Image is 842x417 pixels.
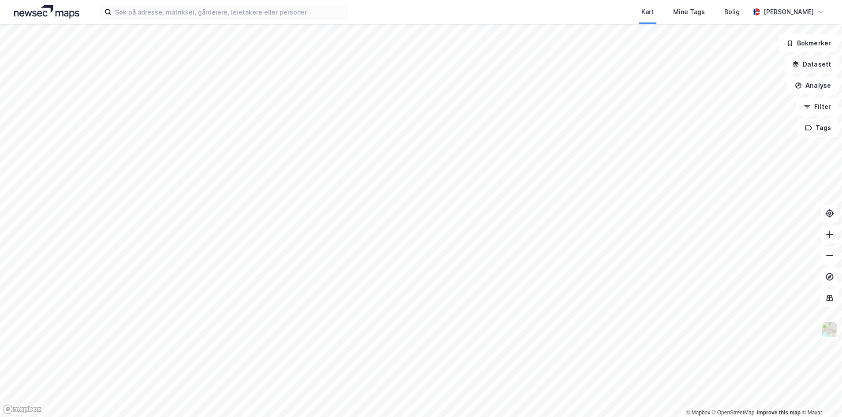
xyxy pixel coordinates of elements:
button: Bokmerker [779,34,838,52]
button: Filter [796,98,838,115]
div: Kart [641,7,654,17]
button: Tags [797,119,838,137]
img: logo.a4113a55bc3d86da70a041830d287a7e.svg [14,5,79,19]
input: Søk på adresse, matrikkel, gårdeiere, leietakere eller personer [112,5,347,19]
iframe: Chat Widget [798,375,842,417]
a: OpenStreetMap [712,410,755,416]
a: Mapbox [686,410,710,416]
div: Mine Tags [673,7,705,17]
a: Improve this map [757,410,801,416]
div: [PERSON_NAME] [764,7,814,17]
div: Kontrollprogram for chat [798,375,842,417]
a: Mapbox homepage [3,404,41,414]
button: Datasett [785,56,838,73]
div: Bolig [724,7,740,17]
img: Z [821,321,838,338]
button: Analyse [787,77,838,94]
